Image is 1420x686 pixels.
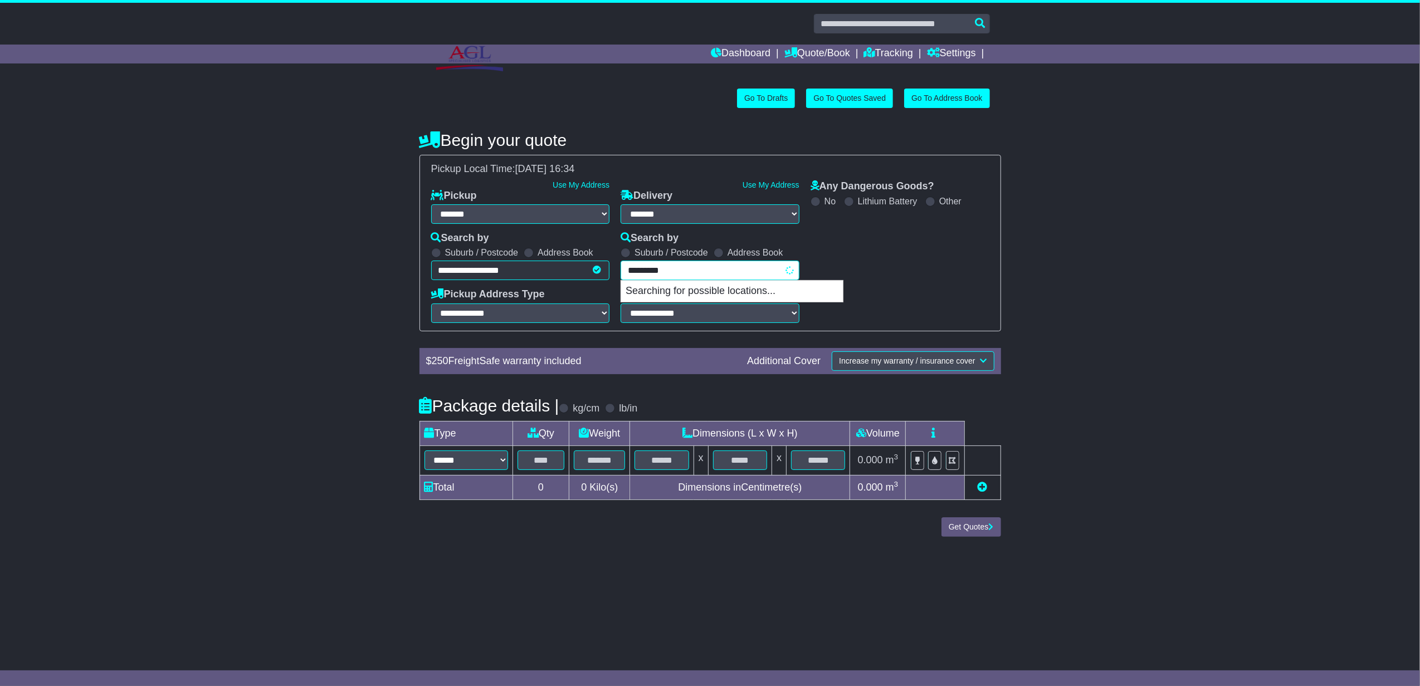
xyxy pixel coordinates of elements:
h4: Begin your quote [419,131,1001,149]
td: x [694,445,708,475]
a: Add new item [978,482,988,493]
a: Go To Quotes Saved [806,89,893,108]
td: Dimensions (L x W x H) [630,421,850,445]
p: Searching for possible locations... [621,281,843,302]
sup: 3 [894,480,899,488]
label: lb/in [619,403,637,415]
td: Qty [513,421,569,445]
td: x [772,445,787,475]
label: Other [939,196,962,207]
span: 250 [432,355,448,366]
a: Go To Address Book [904,89,989,108]
a: Tracking [864,45,913,63]
a: Settings [927,45,976,63]
label: Lithium Battery [858,196,918,207]
span: m [886,482,899,493]
td: Volume [850,421,906,445]
label: Address Book [728,247,783,258]
div: Additional Cover [741,355,826,367]
a: Use My Address [743,180,799,189]
span: Increase my warranty / insurance cover [839,356,975,365]
a: Quote/Book [784,45,850,63]
label: Delivery [621,190,672,202]
span: [DATE] 16:34 [515,163,575,174]
td: Type [419,421,513,445]
label: Address Book [538,247,593,258]
td: 0 [513,475,569,499]
label: Search by [621,232,679,244]
span: 0 [581,482,587,493]
div: $ FreightSafe warranty included [421,355,742,367]
a: Dashboard [711,45,770,63]
a: Use My Address [553,180,609,189]
span: 0.000 [858,482,883,493]
span: m [886,454,899,465]
div: Pickup Local Time: [426,163,995,175]
td: Kilo(s) [569,475,630,499]
label: Pickup Address Type [431,288,545,301]
button: Increase my warranty / insurance cover [832,351,994,371]
td: Dimensions in Centimetre(s) [630,475,850,499]
label: Any Dangerous Goods? [811,180,934,193]
label: Search by [431,232,489,244]
a: Go To Drafts [737,89,795,108]
label: No [824,196,836,207]
h4: Package details | [419,396,559,415]
label: Pickup [431,190,477,202]
span: 0.000 [858,454,883,465]
label: kg/cm [573,403,599,415]
td: Total [419,475,513,499]
label: Suburb / Postcode [445,247,519,258]
label: Suburb / Postcode [635,247,708,258]
sup: 3 [894,453,899,461]
button: Get Quotes [941,517,1001,537]
td: Weight [569,421,630,445]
